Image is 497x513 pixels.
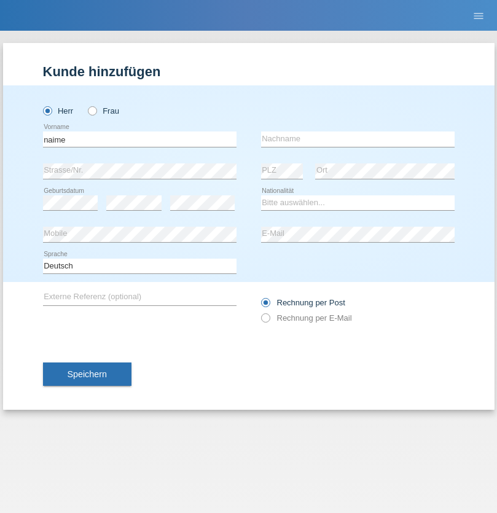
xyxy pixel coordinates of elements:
[68,369,107,379] span: Speichern
[43,106,74,116] label: Herr
[261,298,345,307] label: Rechnung per Post
[261,298,269,313] input: Rechnung per Post
[261,313,269,329] input: Rechnung per E-Mail
[43,362,131,386] button: Speichern
[43,106,51,114] input: Herr
[88,106,119,116] label: Frau
[472,10,485,22] i: menu
[88,106,96,114] input: Frau
[261,313,352,323] label: Rechnung per E-Mail
[43,64,455,79] h1: Kunde hinzufügen
[466,12,491,19] a: menu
